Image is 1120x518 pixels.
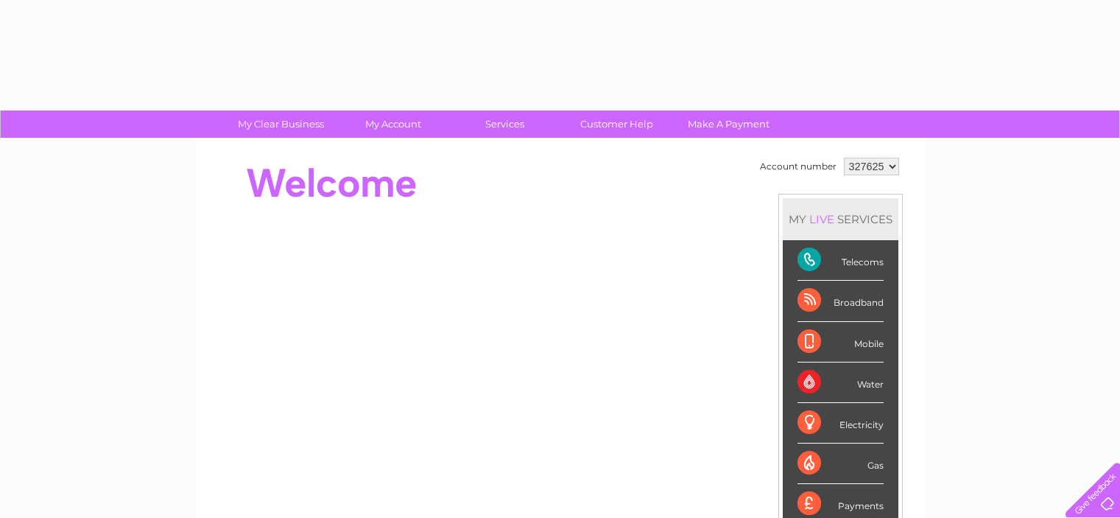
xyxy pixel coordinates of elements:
[797,240,884,281] div: Telecoms
[797,322,884,363] div: Mobile
[806,212,837,226] div: LIVE
[797,363,884,403] div: Water
[783,198,898,240] div: MY SERVICES
[444,111,566,138] a: Services
[797,403,884,444] div: Electricity
[756,154,840,179] td: Account number
[220,111,342,138] a: My Clear Business
[332,111,454,138] a: My Account
[797,444,884,484] div: Gas
[668,111,789,138] a: Make A Payment
[556,111,677,138] a: Customer Help
[797,281,884,321] div: Broadband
